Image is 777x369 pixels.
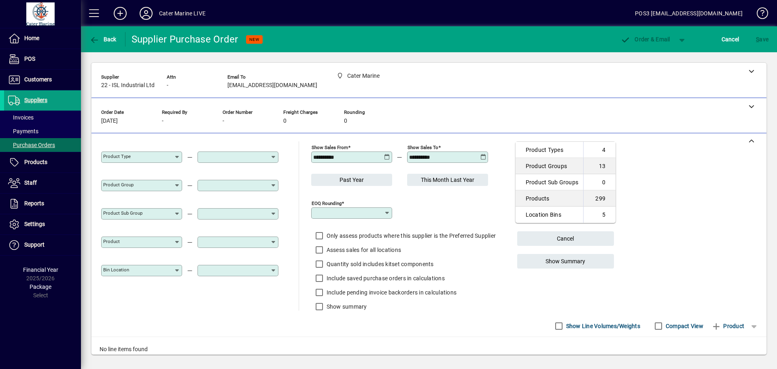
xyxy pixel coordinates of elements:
span: Purchase Orders [8,142,55,148]
span: 0 [344,118,347,124]
button: This Month Last Year [407,174,488,186]
td: Product Groups [516,158,584,174]
span: Suppliers [24,97,47,103]
button: Save [754,32,771,47]
mat-label: Product Group [103,182,134,188]
a: Invoices [4,111,81,124]
button: Cancel [720,32,741,47]
span: Cancel [557,232,574,245]
div: No line items found [91,337,766,362]
span: S [756,36,759,43]
td: 5 [583,207,616,223]
span: Reports [24,200,44,207]
td: 299 [583,190,616,207]
label: Only assess products where this supplier is the Preferred Supplier [325,232,496,240]
button: Back [87,32,119,47]
span: Past Year [340,173,364,187]
a: Customers [4,70,81,90]
div: Cater Marine LIVE [159,7,206,20]
span: Support [24,241,45,248]
mat-label: EOQ Rounding [312,200,342,206]
span: [DATE] [101,118,118,124]
button: Add [107,6,133,21]
label: Include saved purchase orders in calculations [325,274,445,282]
span: - [223,118,224,124]
div: Supplier Purchase Order [132,33,238,46]
label: Quantity sold includes kitset components [325,260,434,268]
button: Order & Email [617,32,674,47]
label: Assess sales for all locations [325,246,401,254]
span: Package [30,284,51,290]
span: ave [756,33,769,46]
a: Support [4,235,81,255]
a: POS [4,49,81,69]
span: 0 [283,118,287,124]
td: 4 [583,142,616,158]
td: Location Bins [516,207,584,223]
a: Settings [4,214,81,235]
a: Purchase Orders [4,138,81,152]
a: Reports [4,194,81,214]
span: [EMAIL_ADDRESS][DOMAIN_NAME] [227,82,317,89]
mat-label: Product Sub group [103,210,142,216]
a: Payments [4,124,81,138]
label: Show summary [325,303,367,311]
td: 13 [583,158,616,174]
span: Payments [8,128,38,134]
div: POS3 [EMAIL_ADDRESS][DOMAIN_NAME] [635,7,743,20]
label: Include pending invoice backorders in calculations [325,288,457,296]
mat-label: Product [103,239,120,244]
label: Compact View [664,322,703,330]
span: Back [89,36,117,43]
a: Staff [4,173,81,193]
span: Order & Email [621,36,670,43]
button: Cancel [517,231,614,246]
label: Show Line Volumes/Weights [565,322,640,330]
span: 22 - ISL Industrial Ltd [101,82,155,89]
span: - [167,82,168,89]
td: Product Types [516,142,584,158]
button: Past Year [311,174,392,186]
span: Show Summary [546,255,585,268]
a: Home [4,28,81,49]
span: Settings [24,221,45,227]
span: Cancel [722,33,739,46]
span: Home [24,35,39,41]
app-page-header-button: Back [81,32,125,47]
span: Staff [24,179,37,186]
mat-label: Bin Location [103,267,129,273]
td: Products [516,190,584,207]
span: Customers [24,76,52,83]
span: Financial Year [23,267,58,273]
span: Invoices [8,114,34,121]
a: Knowledge Base [751,2,767,28]
button: Show Summary [517,254,614,269]
button: Product [707,319,748,333]
span: Products [24,159,47,165]
span: This Month Last Year [421,173,474,187]
button: Profile [133,6,159,21]
span: NEW [249,37,259,42]
td: 0 [583,174,616,190]
a: Products [4,152,81,173]
span: POS [24,55,35,62]
mat-label: Product Type [103,154,131,159]
span: Product [711,320,744,333]
span: - [162,118,163,124]
td: Product Sub Groups [516,174,584,190]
